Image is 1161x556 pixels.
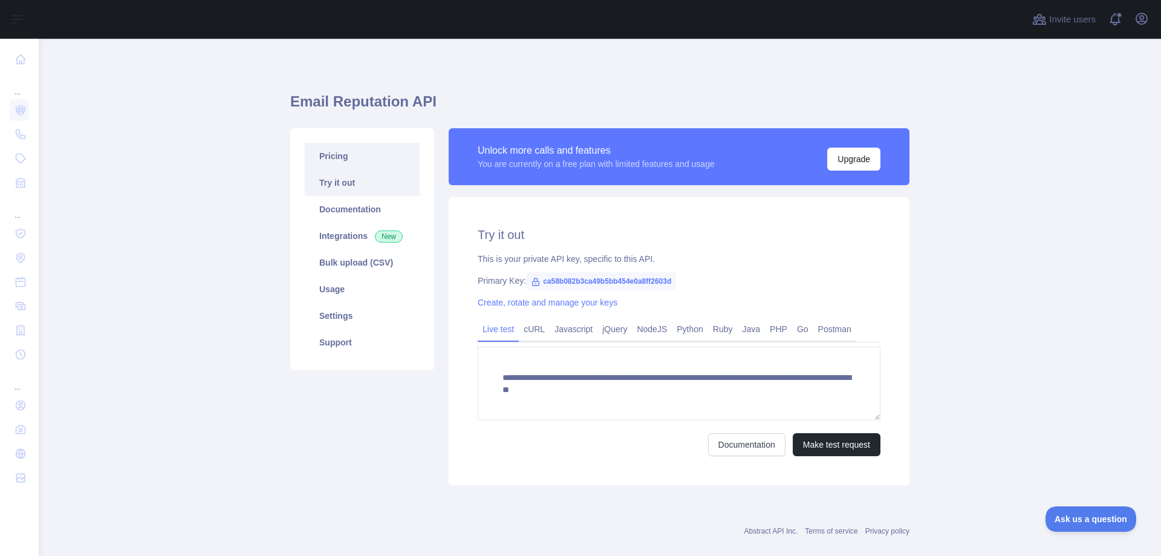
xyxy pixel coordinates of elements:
[813,319,856,339] a: Postman
[478,253,880,265] div: This is your private API key, specific to this API.
[478,275,880,287] div: Primary Key:
[672,319,708,339] a: Python
[478,298,617,307] a: Create, rotate and manage your keys
[708,319,738,339] a: Ruby
[305,169,420,196] a: Try it out
[526,272,676,290] span: ca58b082b3ca49b5bb454e0a8ff2603d
[10,73,29,97] div: ...
[305,249,420,276] a: Bulk upload (CSV)
[805,527,857,535] a: Terms of service
[1046,506,1137,532] iframe: Toggle Customer Support
[865,527,909,535] a: Privacy policy
[305,276,420,303] a: Usage
[10,368,29,392] div: ...
[305,329,420,356] a: Support
[827,148,880,171] button: Upgrade
[708,433,785,456] a: Documentation
[765,319,792,339] a: PHP
[1030,10,1098,29] button: Invite users
[375,231,403,243] span: New
[290,92,909,121] h1: Email Reputation API
[305,303,420,329] a: Settings
[519,319,550,339] a: cURL
[738,319,766,339] a: Java
[478,319,519,339] a: Live test
[792,319,813,339] a: Go
[478,143,715,158] div: Unlock more calls and features
[305,223,420,249] a: Integrations New
[793,433,880,456] button: Make test request
[550,319,597,339] a: Javascript
[478,226,880,243] h2: Try it out
[10,196,29,220] div: ...
[478,158,715,170] div: You are currently on a free plan with limited features and usage
[305,143,420,169] a: Pricing
[305,196,420,223] a: Documentation
[597,319,632,339] a: jQuery
[632,319,672,339] a: NodeJS
[744,527,798,535] a: Abstract API Inc.
[1049,13,1096,27] span: Invite users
